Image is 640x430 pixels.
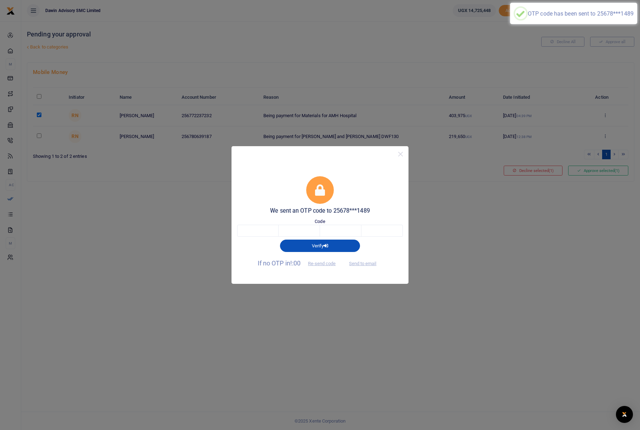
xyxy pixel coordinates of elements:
label: Code [315,218,325,225]
span: If no OTP in [258,259,342,267]
div: OTP code has been sent to 25678***1489 [528,10,634,17]
button: Verify [280,240,360,252]
span: !:00 [290,259,301,267]
div: Open Intercom Messenger [616,406,633,423]
h5: We sent an OTP code to 25678***1489 [237,207,403,214]
button: Close [395,149,406,159]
